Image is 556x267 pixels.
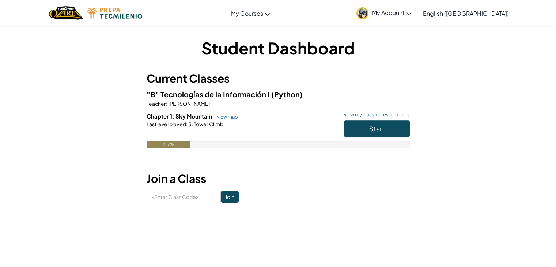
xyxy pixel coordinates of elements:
[147,90,271,99] span: "B" Tecnologías de la Información I
[167,100,210,107] span: [PERSON_NAME]
[147,37,410,59] h1: Student Dashboard
[147,121,186,127] span: Last level played
[271,90,303,99] span: (Python)
[231,10,263,17] span: My Courses
[166,100,167,107] span: :
[340,112,410,117] a: view my classmates' projects
[353,1,415,25] a: My Account
[369,124,385,133] span: Start
[49,5,83,20] a: Ozaria by CodeCombat logo
[221,191,239,203] input: Join
[227,3,273,23] a: My Courses
[193,121,223,127] span: Tower Climb
[147,170,410,187] h3: Join a Class
[344,120,410,137] button: Start
[423,10,509,17] span: English ([GEOGRAPHIC_DATA])
[147,113,213,120] span: Chapter 1: Sky Mountain
[147,100,166,107] span: Teacher
[147,191,221,203] input: <Enter Class Code>
[419,3,512,23] a: English ([GEOGRAPHIC_DATA])
[188,121,193,127] span: 5.
[213,114,238,120] a: view map
[186,121,188,127] span: :
[49,5,83,20] img: Home
[147,141,190,148] div: 16.7%
[87,8,142,19] img: Tecmilenio logo
[147,70,410,87] h3: Current Classes
[356,7,368,19] img: avatar
[372,9,411,16] span: My Account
